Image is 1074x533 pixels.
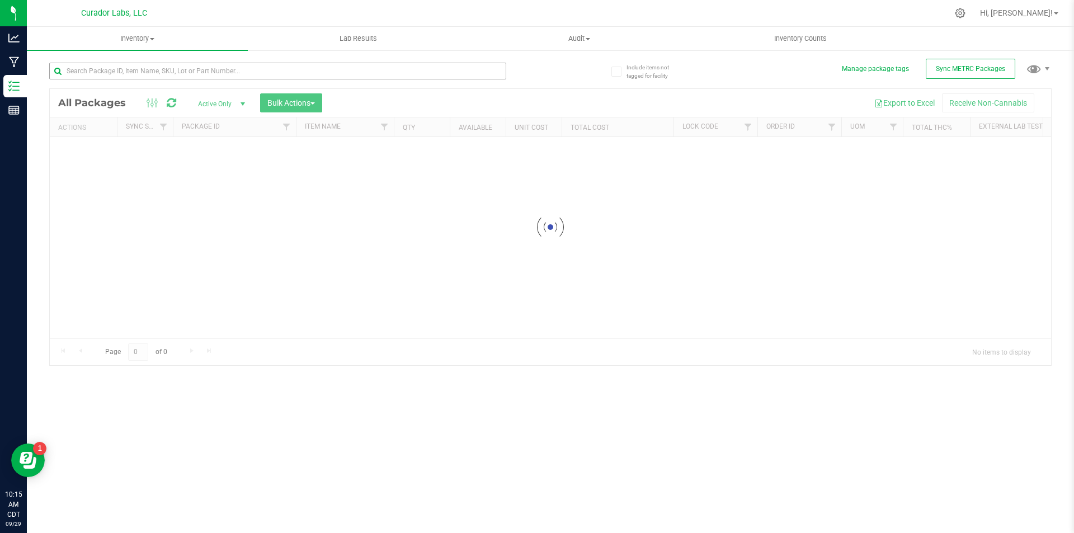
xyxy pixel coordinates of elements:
[33,442,46,455] iframe: Resource center unread badge
[842,64,909,74] button: Manage package tags
[49,63,506,79] input: Search Package ID, Item Name, SKU, Lot or Part Number...
[469,34,689,44] span: Audit
[324,34,392,44] span: Lab Results
[8,32,20,44] inline-svg: Analytics
[690,27,911,50] a: Inventory Counts
[8,105,20,116] inline-svg: Reports
[248,27,469,50] a: Lab Results
[8,56,20,68] inline-svg: Manufacturing
[626,63,682,80] span: Include items not tagged for facility
[11,444,45,477] iframe: Resource center
[5,489,22,520] p: 10:15 AM CDT
[27,27,248,50] a: Inventory
[469,27,690,50] a: Audit
[759,34,842,44] span: Inventory Counts
[5,520,22,528] p: 09/29
[81,8,147,18] span: Curador Labs, LLC
[926,59,1015,79] button: Sync METRC Packages
[953,8,967,18] div: Manage settings
[936,65,1005,73] span: Sync METRC Packages
[980,8,1053,17] span: Hi, [PERSON_NAME]!
[27,34,248,44] span: Inventory
[8,81,20,92] inline-svg: Inventory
